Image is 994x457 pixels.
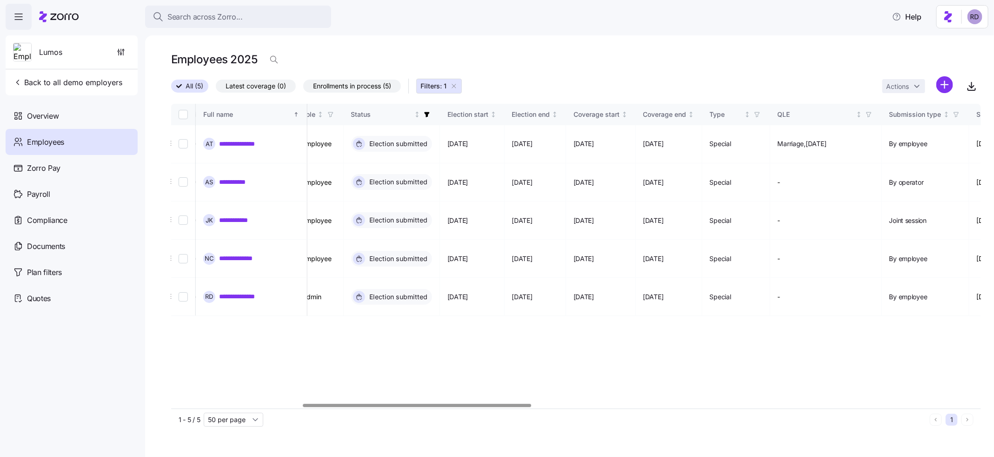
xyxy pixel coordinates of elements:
[313,80,391,92] span: Enrollments in process (5)
[889,292,927,302] span: By employee
[447,254,468,263] span: [DATE]
[367,177,428,187] span: Election submitted
[27,110,59,122] span: Overview
[416,79,462,94] button: Filters: 1
[447,216,468,225] span: [DATE]
[295,125,344,163] td: Employee
[420,81,447,91] span: Filters: 1
[9,73,126,92] button: Back to all demo employers
[710,216,731,225] span: Special
[512,292,533,302] span: [DATE]
[574,178,594,187] span: [DATE]
[882,79,925,93] button: Actions
[967,9,982,24] img: 6d862e07fa9c5eedf81a4422c42283ac
[892,11,921,22] span: Help
[206,141,213,147] span: A T
[206,217,213,223] span: J K
[27,241,65,252] span: Documents
[710,254,731,263] span: Special
[778,109,854,120] div: QLE
[889,178,924,187] span: By operator
[744,111,751,118] div: Not sorted
[179,415,200,424] span: 1 - 5 / 5
[621,111,628,118] div: Not sorted
[206,179,213,185] span: A S
[961,414,974,426] button: Next page
[226,80,286,92] span: Latest coverage (0)
[367,215,428,225] span: Election submitted
[414,111,420,118] div: Not sorted
[447,139,468,148] span: [DATE]
[13,43,31,62] img: Employer logo
[6,155,138,181] a: Zorro Pay
[936,76,953,93] svg: add icon
[27,136,64,148] span: Employees
[27,267,62,278] span: Plan filters
[295,202,344,240] td: Employee
[512,178,533,187] span: [DATE]
[351,109,413,120] div: Status
[206,294,213,300] span: R D
[39,47,62,58] span: Lumos
[574,254,594,263] span: [DATE]
[27,215,67,226] span: Compliance
[882,104,969,125] th: Submission typeNot sorted
[566,104,636,125] th: Coverage startNot sorted
[447,178,468,187] span: [DATE]
[688,111,694,118] div: Not sorted
[27,188,50,200] span: Payroll
[295,104,344,125] th: RoleNot sorted
[295,240,344,278] td: Employee
[574,139,594,148] span: [DATE]
[778,139,827,148] span: Marriage ,
[317,111,324,118] div: Not sorted
[6,207,138,233] a: Compliance
[770,278,882,316] td: -
[643,139,664,148] span: [DATE]
[447,109,488,120] div: Election start
[710,178,731,187] span: Special
[505,104,567,125] th: Election endNot sorted
[179,215,188,225] input: Select record 3
[179,292,188,302] input: Select record 5
[710,292,731,302] span: Special
[6,129,138,155] a: Employees
[440,104,505,125] th: Election startNot sorted
[344,104,440,125] th: StatusNot sorted
[770,240,882,278] td: -
[856,111,862,118] div: Not sorted
[367,139,428,148] span: Election submitted
[293,111,300,118] div: Sorted ascending
[574,109,620,120] div: Coverage start
[6,103,138,129] a: Overview
[643,178,664,187] span: [DATE]
[643,109,687,120] div: Coverage end
[196,104,307,125] th: Full nameSorted ascending
[552,111,558,118] div: Not sorted
[889,254,927,263] span: By employee
[490,111,497,118] div: Not sorted
[886,83,909,90] span: Actions
[167,11,243,23] span: Search across Zorro...
[512,254,533,263] span: [DATE]
[930,414,942,426] button: Previous page
[27,293,51,304] span: Quotes
[889,216,927,225] span: Joint session
[512,216,533,225] span: [DATE]
[13,77,122,88] span: Back to all demo employers
[302,109,316,120] div: Role
[27,162,60,174] span: Zorro Pay
[295,163,344,202] td: Employee
[946,414,958,426] button: 1
[179,139,188,148] input: Select record 1
[205,255,214,262] span: N C
[710,109,742,120] div: Type
[6,259,138,285] a: Plan filters
[702,104,770,125] th: TypeNot sorted
[367,254,428,263] span: Election submitted
[636,104,703,125] th: Coverage endNot sorted
[186,80,203,92] span: All (5)
[770,163,882,202] td: -
[295,278,344,316] td: Admin
[447,292,468,302] span: [DATE]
